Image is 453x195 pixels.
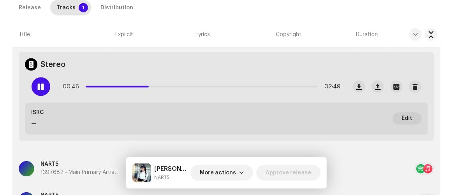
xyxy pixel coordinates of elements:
[200,165,236,181] span: More actions
[276,31,302,39] span: Copyright
[132,163,151,182] img: fd09e1c8-cb1e-4e19-94c2-7f5a120566cc
[115,31,133,39] span: Explicit
[266,165,311,181] span: Approve release
[196,31,210,39] span: Lyrics
[402,111,412,126] span: Edit
[190,165,253,181] button: More actions
[256,165,321,181] button: Approve release
[154,164,188,174] h5: Khong Ai Sai
[321,79,340,95] span: 02:49
[393,112,422,125] button: Edit
[154,174,188,181] small: Khong Ai Sai
[356,31,378,39] span: Duration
